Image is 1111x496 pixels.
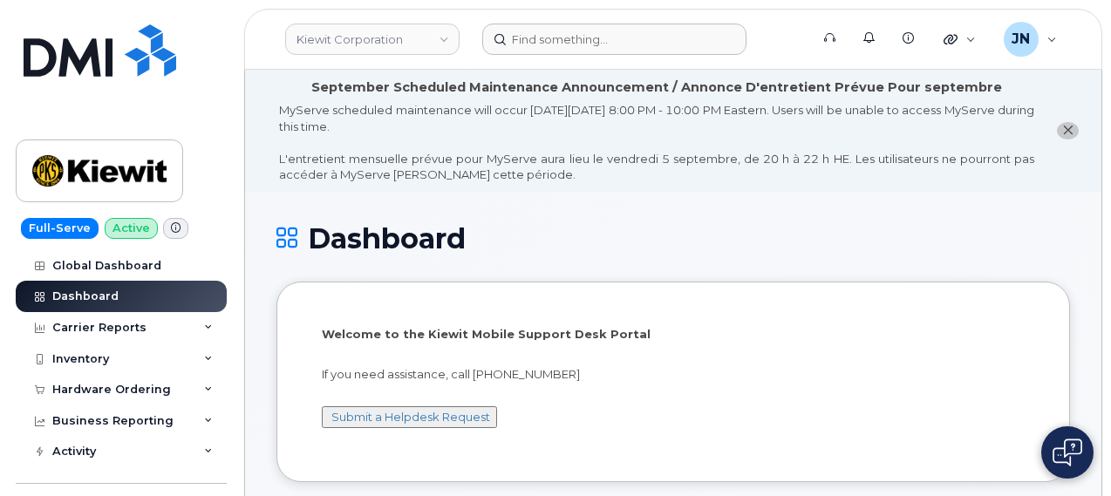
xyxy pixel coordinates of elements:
p: Welcome to the Kiewit Mobile Support Desk Portal [322,326,1025,343]
button: Submit a Helpdesk Request [322,406,497,428]
p: If you need assistance, call [PHONE_NUMBER] [322,366,1025,383]
div: MyServe scheduled maintenance will occur [DATE][DATE] 8:00 PM - 10:00 PM Eastern. Users will be u... [279,102,1034,183]
img: Open chat [1053,438,1082,466]
h1: Dashboard [276,223,1070,254]
div: September Scheduled Maintenance Announcement / Annonce D'entretient Prévue Pour septembre [311,78,1002,97]
button: close notification [1057,122,1079,140]
a: Submit a Helpdesk Request [331,410,490,424]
